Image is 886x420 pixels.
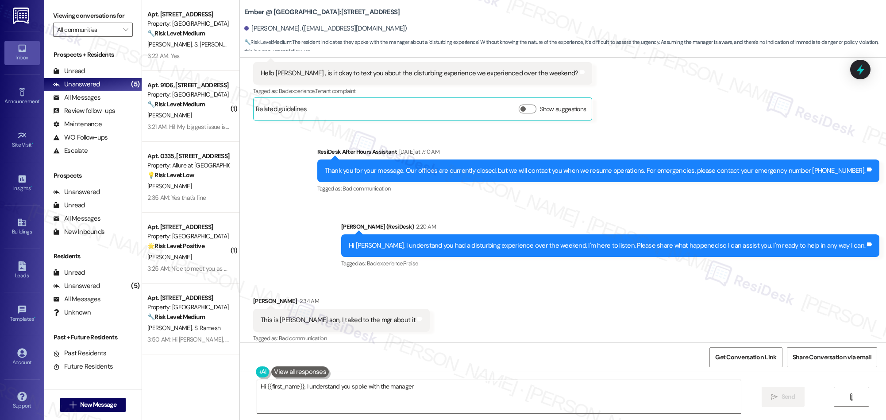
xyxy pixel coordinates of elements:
span: [PERSON_NAME] [147,324,194,332]
i:  [771,393,778,401]
div: Property: Allure at [GEOGRAPHIC_DATA] [147,161,229,170]
strong: 🌟 Risk Level: Positive [147,242,204,250]
div: Apt. 0335, [STREET_ADDRESS][PERSON_NAME] [147,152,229,161]
div: 3:25 AM: Nice to meet you as well. [147,264,235,272]
span: Bad communication [279,334,327,342]
div: All Messages [53,93,100,102]
div: Property: [GEOGRAPHIC_DATA] [147,232,229,241]
i:  [69,401,76,408]
div: Past + Future Residents [44,333,142,342]
div: Apt. [STREET_ADDRESS] [147,222,229,232]
div: Tagged as: [341,257,879,270]
div: [DATE] at 7:10 AM [397,147,439,156]
a: Insights • [4,171,40,195]
div: [PERSON_NAME] (ResiDesk) [341,222,879,234]
span: Get Conversation Link [715,353,776,362]
i:  [123,26,128,33]
strong: 🔧 Risk Level: Medium [244,39,291,46]
div: Unanswered [53,281,100,291]
div: WO Follow-ups [53,133,108,142]
span: Tenant complaint [315,87,356,95]
span: Bad experience , [279,87,315,95]
div: (5) [129,78,142,91]
div: Related guidelines [256,105,307,117]
div: [PERSON_NAME] [253,296,430,309]
div: Thank you for your message. Our offices are currently closed, but we will contact you when we res... [325,166,866,175]
strong: 💡 Risk Level: Low [147,171,194,179]
span: Share Conversation via email [793,353,871,362]
div: Tagged as: [253,332,430,345]
a: Templates • [4,302,40,326]
i:  [848,393,855,401]
div: Tagged as: [317,182,880,195]
div: 2:34 AM [297,296,319,306]
div: 3:50 AM: Hi [PERSON_NAME], I completely understand your concern regarding rent. I’ll forward your... [147,335,678,343]
div: 3:21 AM: Hi! My biggest issue is my movers didn't hook up my washer and dryer. I know the maintai... [147,123,770,131]
a: Site Visit • [4,128,40,152]
div: (5) [129,279,142,293]
span: [PERSON_NAME] [147,40,194,48]
div: Unknown [53,308,91,317]
div: Hello [PERSON_NAME] , is it okay to text you about the disturbing experience we experienced over ... [261,69,578,78]
div: Prospects + Residents [44,50,142,59]
button: Share Conversation via email [787,347,877,367]
button: Get Conversation Link [709,347,782,367]
div: Apt. [STREET_ADDRESS] [147,10,229,19]
div: 2:20 AM [414,222,435,231]
span: S. Ramesh [194,324,221,332]
div: Escalate [53,146,88,156]
div: Residents [44,252,142,261]
a: Support [4,389,40,413]
div: Prospects [44,171,142,180]
span: Bad communication [343,185,390,192]
div: Apt. [STREET_ADDRESS] [147,293,229,303]
span: [PERSON_NAME] [147,253,192,261]
strong: 🔧 Risk Level: Medium [147,29,205,37]
div: New Inbounds [53,227,104,237]
div: Unanswered [53,80,100,89]
span: S. [PERSON_NAME] [194,40,244,48]
b: Ember @ [GEOGRAPHIC_DATA]: [STREET_ADDRESS] [244,8,400,17]
span: Bad experience , [367,260,403,267]
div: Unread [53,66,85,76]
label: Viewing conversations for [53,9,133,23]
div: Unanswered [53,187,100,197]
a: Account [4,346,40,369]
span: • [31,184,32,190]
button: New Message [60,398,126,412]
div: 3:22 AM: Yes [147,52,180,60]
div: Unread [53,268,85,277]
div: Hi [PERSON_NAME], I understand you had a disturbing experience over the weekend. I'm here to list... [349,241,865,250]
div: Apt. 9106, [STREET_ADDRESS] [147,81,229,90]
div: Property: [GEOGRAPHIC_DATA] [147,19,229,28]
div: Property: [GEOGRAPHIC_DATA] [147,90,229,99]
div: Tagged as: [253,85,592,97]
div: Future Residents [53,362,113,371]
span: • [32,140,33,147]
span: Praise [403,260,418,267]
span: Send [782,392,795,401]
span: : The resident indicates they spoke with the manager about a 'disturbing experience'. Without kno... [244,38,886,57]
input: All communities [57,23,119,37]
a: Buildings [4,215,40,239]
div: Unread [53,201,85,210]
button: Send [762,387,805,407]
textarea: Hi {{first_name}}, I understand you spoke with the manager. [257,380,741,413]
strong: 🔧 Risk Level: Medium [147,313,205,321]
div: Property: [GEOGRAPHIC_DATA] [147,303,229,312]
div: This is [PERSON_NAME] son, I talked to the mgr about it [261,315,416,325]
div: Past Residents [53,349,107,358]
div: All Messages [53,295,100,304]
span: • [39,97,41,103]
div: Maintenance [53,120,102,129]
span: [PERSON_NAME] [147,111,192,119]
a: Leads [4,259,40,283]
a: Inbox [4,41,40,65]
span: • [34,315,35,321]
span: [PERSON_NAME] [147,182,192,190]
div: Review follow-ups [53,106,115,116]
strong: 🔧 Risk Level: Medium [147,100,205,108]
div: ResiDesk After Hours Assistant [317,147,880,159]
div: All Messages [53,214,100,223]
img: ResiDesk Logo [13,8,31,24]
